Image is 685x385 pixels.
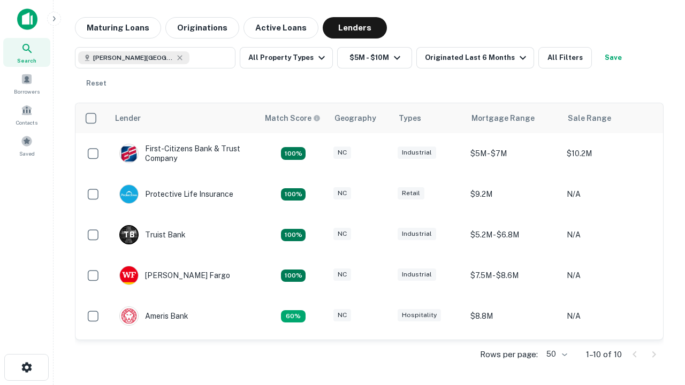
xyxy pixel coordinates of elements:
[281,188,306,201] div: Matching Properties: 2, hasApolloMatch: undefined
[165,17,239,38] button: Originations
[281,269,306,282] div: Matching Properties: 2, hasApolloMatch: undefined
[119,266,230,285] div: [PERSON_NAME] Fargo
[115,112,141,125] div: Lender
[465,296,561,336] td: $8.8M
[17,9,37,30] img: capitalize-icon.png
[120,266,138,284] img: picture
[425,51,529,64] div: Originated Last 6 Months
[333,309,351,321] div: NC
[465,133,561,174] td: $5M - $7M
[333,187,351,199] div: NC
[398,268,436,281] div: Industrial
[538,47,592,68] button: All Filters
[542,346,569,362] div: 50
[119,306,188,326] div: Ameris Bank
[561,296,658,336] td: N/A
[79,73,113,94] button: Reset
[416,47,534,68] button: Originated Last 6 Months
[119,225,186,244] div: Truist Bank
[119,184,233,204] div: Protective Life Insurance
[93,53,173,63] span: [PERSON_NAME][GEOGRAPHIC_DATA], [GEOGRAPHIC_DATA]
[480,348,538,361] p: Rows per page:
[568,112,611,125] div: Sale Range
[3,131,50,160] a: Saved
[281,310,306,323] div: Matching Properties: 1, hasApolloMatch: undefined
[465,214,561,255] td: $5.2M - $6.8M
[398,228,436,240] div: Industrial
[14,87,40,96] span: Borrowers
[281,147,306,160] div: Matching Properties: 2, hasApolloMatch: undefined
[119,144,248,163] div: First-citizens Bank & Trust Company
[399,112,421,125] div: Types
[586,348,622,361] p: 1–10 of 10
[3,38,50,67] a: Search
[3,69,50,98] a: Borrowers
[120,144,138,163] img: picture
[120,307,138,325] img: picture
[333,147,351,159] div: NC
[337,47,412,68] button: $5M - $10M
[265,112,321,124] div: Capitalize uses an advanced AI algorithm to match your search with the best lender. The match sco...
[561,336,658,377] td: N/A
[323,17,387,38] button: Lenders
[328,103,392,133] th: Geography
[561,255,658,296] td: N/A
[120,185,138,203] img: picture
[333,228,351,240] div: NC
[258,103,328,133] th: Capitalize uses an advanced AI algorithm to match your search with the best lender. The match sco...
[19,149,35,158] span: Saved
[392,103,465,133] th: Types
[16,118,37,127] span: Contacts
[596,47,630,68] button: Save your search to get updates of matches that match your search criteria.
[265,112,318,124] h6: Match Score
[3,100,50,129] a: Contacts
[240,47,333,68] button: All Property Types
[561,103,658,133] th: Sale Range
[334,112,376,125] div: Geography
[471,112,535,125] div: Mortgage Range
[17,56,36,65] span: Search
[124,229,134,241] p: T B
[465,174,561,214] td: $9.2M
[561,214,658,255] td: N/A
[465,255,561,296] td: $7.5M - $8.6M
[398,187,424,199] div: Retail
[561,133,658,174] td: $10.2M
[75,17,161,38] button: Maturing Loans
[465,103,561,133] th: Mortgage Range
[243,17,318,38] button: Active Loans
[398,147,436,159] div: Industrial
[398,309,441,321] div: Hospitality
[109,103,258,133] th: Lender
[631,265,685,317] iframe: Chat Widget
[333,268,351,281] div: NC
[281,229,306,242] div: Matching Properties: 3, hasApolloMatch: undefined
[561,174,658,214] td: N/A
[465,336,561,377] td: $9.2M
